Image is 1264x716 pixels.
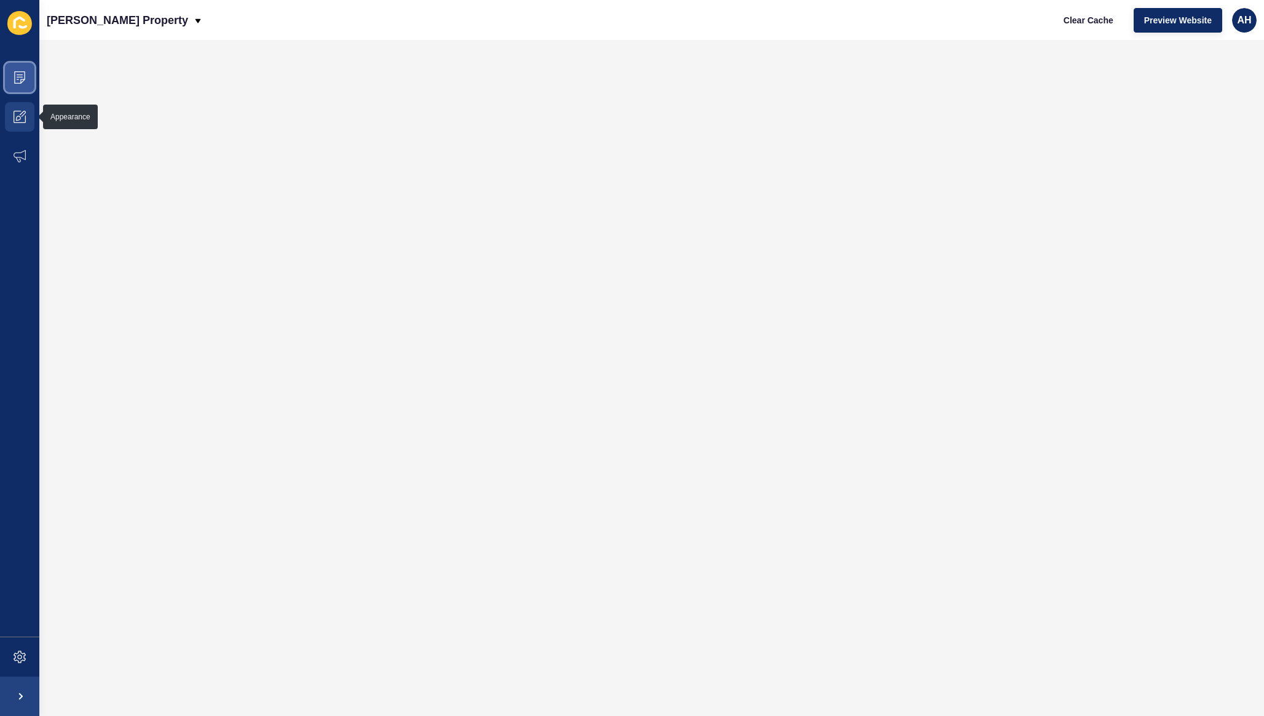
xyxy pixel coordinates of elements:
button: Clear Cache [1053,8,1124,33]
span: Preview Website [1144,14,1212,26]
p: [PERSON_NAME] Property [47,5,188,36]
span: Clear Cache [1064,14,1113,26]
div: Appearance [50,112,90,122]
button: Preview Website [1134,8,1222,33]
span: AH [1237,14,1251,26]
